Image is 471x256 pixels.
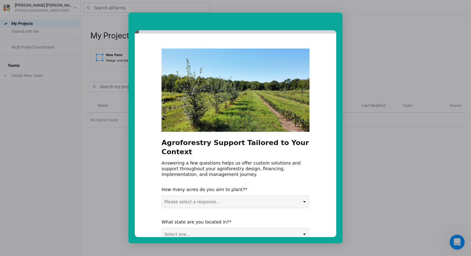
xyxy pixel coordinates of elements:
[162,160,309,177] div: Answering a few questions helps us offer custom solutions and support throughout your agroforestr...
[162,196,309,208] select: Please select a response...
[162,138,309,160] h2: Agroforestry Support Tailored to Your Context
[162,228,309,240] select: Select one...
[162,187,300,192] div: How many acres do you aim to plant?
[162,219,300,225] div: What state are you located in?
